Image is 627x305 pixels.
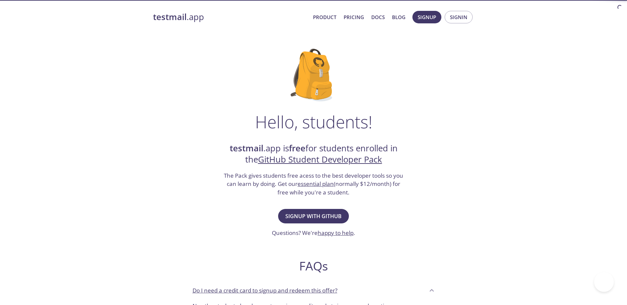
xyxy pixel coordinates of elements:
[291,49,336,101] img: github-student-backpack.png
[187,281,440,299] div: Do I need a credit card to signup and redeem this offer?
[153,12,308,23] a: testmail.app
[285,212,342,221] span: Signup with GitHub
[445,11,473,23] button: Signin
[153,11,187,23] strong: testmail
[371,13,385,21] a: Docs
[318,229,353,237] a: happy to help
[298,180,334,188] a: essential plan
[278,209,349,223] button: Signup with GitHub
[193,286,337,295] p: Do I need a credit card to signup and redeem this offer?
[187,259,440,273] h2: FAQs
[223,171,404,197] h3: The Pack gives students free acess to the best developer tools so you can learn by doing. Get our...
[255,112,372,132] h1: Hello, students!
[594,272,614,292] iframe: Help Scout Beacon - Open
[223,143,404,165] h2: .app is for students enrolled in the
[272,229,355,237] h3: Questions? We're .
[450,13,467,21] span: Signin
[289,142,305,154] strong: free
[230,142,263,154] strong: testmail
[344,13,364,21] a: Pricing
[412,11,441,23] button: Signup
[313,13,336,21] a: Product
[392,13,405,21] a: Blog
[418,13,436,21] span: Signup
[258,154,382,165] a: GitHub Student Developer Pack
